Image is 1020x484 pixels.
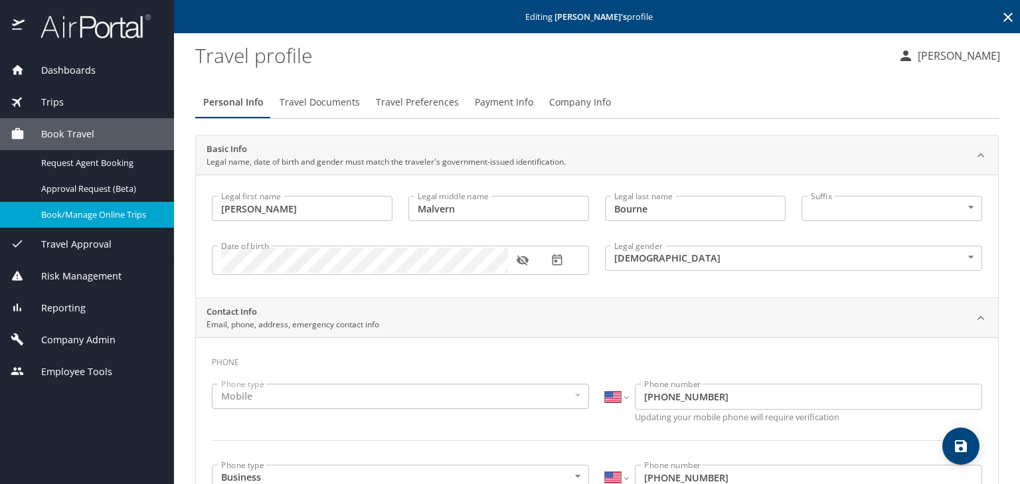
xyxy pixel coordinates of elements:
[212,348,982,370] h3: Phone
[475,94,533,111] span: Payment Info
[25,333,116,347] span: Company Admin
[635,413,982,422] p: Updating your mobile phone will require verification
[25,364,112,379] span: Employee Tools
[549,94,611,111] span: Company Info
[41,157,158,169] span: Request Agent Booking
[207,143,566,156] h2: Basic Info
[196,298,998,338] div: Contact InfoEmail, phone, address, emergency contact info
[196,175,998,297] div: Basic InfoLegal name, date of birth and gender must match the traveler's government-issued identi...
[25,63,96,78] span: Dashboards
[195,86,999,118] div: Profile
[195,35,887,76] h1: Travel profile
[605,246,982,271] div: [DEMOGRAPHIC_DATA]
[12,13,26,39] img: icon-airportal.png
[376,94,459,111] span: Travel Preferences
[41,208,158,221] span: Book/Manage Online Trips
[914,48,1000,64] p: [PERSON_NAME]
[25,269,122,283] span: Risk Management
[203,94,264,111] span: Personal Info
[207,156,566,168] p: Legal name, date of birth and gender must match the traveler's government-issued identification.
[942,428,979,465] button: save
[207,305,379,319] h2: Contact Info
[196,135,998,175] div: Basic InfoLegal name, date of birth and gender must match the traveler's government-issued identi...
[554,11,627,23] strong: [PERSON_NAME] 's
[25,95,64,110] span: Trips
[212,384,589,409] div: Mobile
[26,13,151,39] img: airportal-logo.png
[280,94,360,111] span: Travel Documents
[207,319,379,331] p: Email, phone, address, emergency contact info
[41,183,158,195] span: Approval Request (Beta)
[25,301,86,315] span: Reporting
[25,237,112,252] span: Travel Approval
[178,13,1016,21] p: Editing profile
[25,127,94,141] span: Book Travel
[892,44,1005,68] button: [PERSON_NAME]
[802,196,982,221] div: ​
